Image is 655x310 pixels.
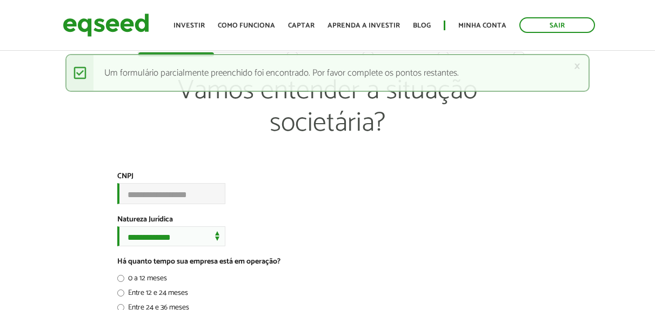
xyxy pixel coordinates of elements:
label: Natureza Jurídica [117,216,173,224]
a: Aprenda a investir [327,22,400,29]
a: Blog [413,22,431,29]
a: Investir [173,22,205,29]
input: 0 a 12 meses [117,275,124,282]
label: CNPJ [117,173,133,180]
img: EqSeed [63,11,149,39]
a: Captar [288,22,315,29]
div: Um formulário parcialmente preenchido foi encontrado. Por favor complete os pontos restantes. [65,54,590,92]
a: Sair [519,17,595,33]
label: Entre 12 e 24 meses [117,289,188,300]
input: Entre 12 e 24 meses [117,289,124,296]
label: Há quanto tempo sua empresa está em operação? [117,258,280,266]
a: × [574,60,580,72]
a: Minha conta [458,22,506,29]
a: Como funciona [218,22,275,29]
label: 0 a 12 meses [117,275,167,286]
p: Vamos entender a situação societária? [138,75,517,172]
